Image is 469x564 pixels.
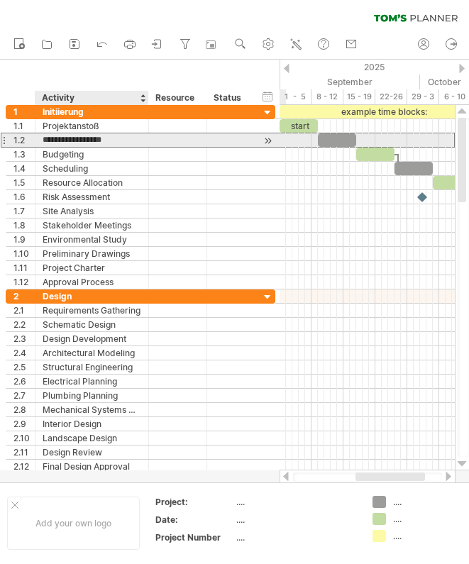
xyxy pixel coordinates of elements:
div: .... [236,496,355,508]
div: 1.2 [13,133,35,147]
div: 2.11 [13,446,35,459]
div: 2.9 [13,417,35,431]
div: 2.1 [13,304,35,317]
div: Add your own logo [7,497,140,550]
div: Schematic Design [43,318,141,331]
div: 1 - 5 [280,89,311,104]
div: Electrical Planning [43,375,141,388]
div: 2.10 [13,431,35,445]
div: scroll to activity [261,133,275,148]
div: Design Development [43,332,141,345]
div: 22-26 [375,89,407,104]
div: Budgeting [43,148,141,161]
div: 29 - 3 [407,89,439,104]
div: 1.7 [13,204,35,218]
div: Projektanstoß [43,119,141,133]
div: 1.9 [13,233,35,246]
div: Scheduling [43,162,141,175]
div: .... [236,514,355,526]
div: Plumbing Planning [43,389,141,402]
div: Project: [155,496,233,508]
div: Design Review [43,446,141,459]
div: .... [236,531,355,543]
div: Preliminary Drawings [43,247,141,260]
div: Interior Design [43,417,141,431]
div: 1.12 [13,275,35,289]
div: 2.2 [13,318,35,331]
div: 1.10 [13,247,35,260]
div: Resource Allocation [43,176,141,189]
div: 2 [13,289,35,303]
div: 1.11 [13,261,35,275]
div: Stakeholder Meetings [43,219,141,232]
div: Approval Process [43,275,141,289]
div: September 2025 [280,74,420,89]
div: Resource [155,91,199,105]
div: Landscape Design [43,431,141,445]
div: 2.7 [13,389,35,402]
div: start [280,119,318,133]
div: Project Number [155,531,233,543]
div: Structural Engineering [43,360,141,374]
div: Architectural Modeling [43,346,141,360]
div: 2.3 [13,332,35,345]
div: Risk Assessment [43,190,141,204]
div: 1.4 [13,162,35,175]
div: Environmental Study [43,233,141,246]
div: 1.1 [13,119,35,133]
div: Final Design Approval [43,460,141,473]
div: 2.5 [13,360,35,374]
div: 2.6 [13,375,35,388]
div: 8 - 12 [311,89,343,104]
div: 1.5 [13,176,35,189]
div: Requirements Gathering [43,304,141,317]
div: Site Analysis [43,204,141,218]
div: 2.12 [13,460,35,473]
div: 2.8 [13,403,35,416]
div: 2.4 [13,346,35,360]
div: 1.3 [13,148,35,161]
div: Design [43,289,141,303]
div: 1 [13,105,35,118]
div: Date: [155,514,233,526]
div: 1.8 [13,219,35,232]
div: Mechanical Systems Design [43,403,141,416]
div: Initiierung [43,105,141,118]
div: Project Charter [43,261,141,275]
div: Activity [42,91,140,105]
div: Status [214,91,245,105]
div: 15 - 19 [343,89,375,104]
div: 1.6 [13,190,35,204]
